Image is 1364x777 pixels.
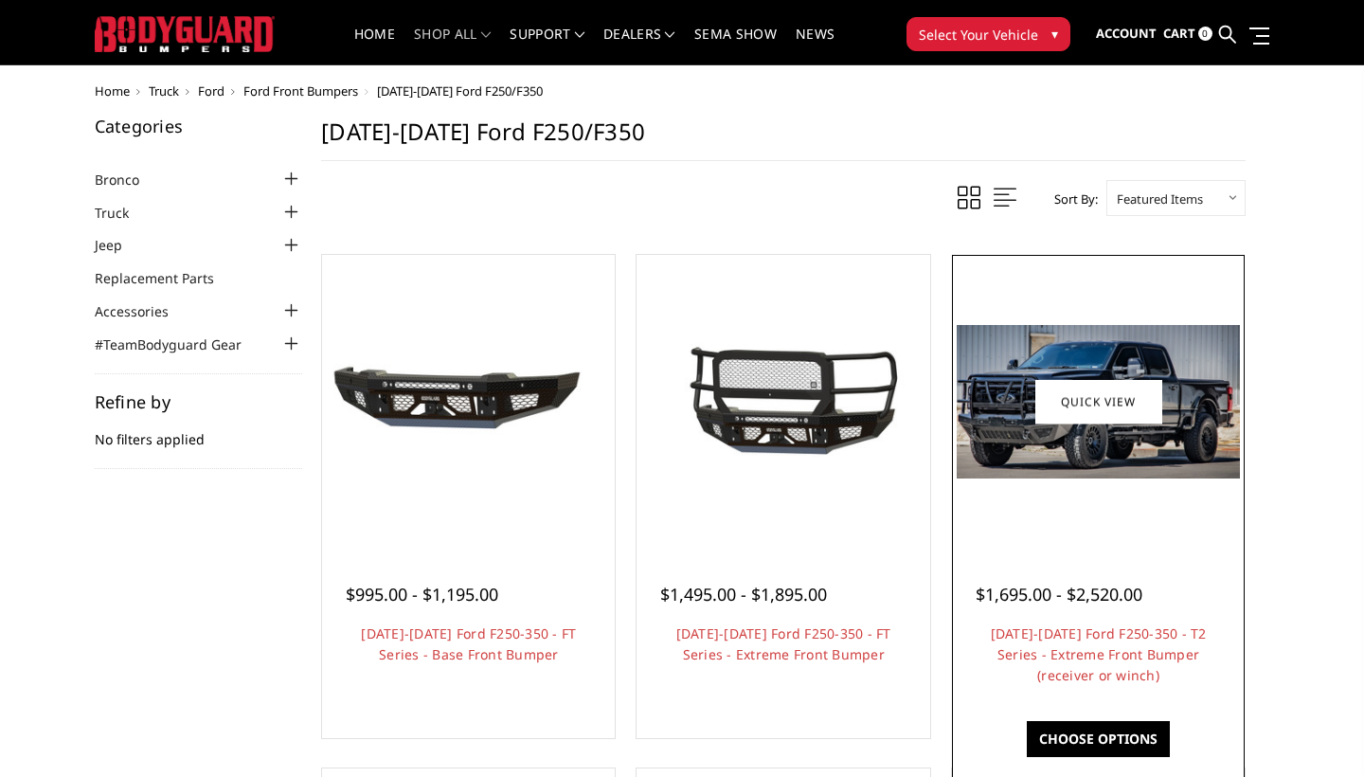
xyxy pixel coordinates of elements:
[95,268,238,288] a: Replacement Parts
[149,82,179,99] a: Truck
[660,583,827,605] span: $1,495.00 - $1,895.00
[327,335,610,468] img: 2023-2025 Ford F250-350 - FT Series - Base Front Bumper
[95,393,303,410] h5: Refine by
[991,624,1207,684] a: [DATE]-[DATE] Ford F250-350 - T2 Series - Extreme Front Bumper (receiver or winch)
[198,82,224,99] a: Ford
[906,17,1070,51] button: Select Your Vehicle
[1198,27,1212,41] span: 0
[95,117,303,135] h5: Categories
[361,624,576,663] a: [DATE]-[DATE] Ford F250-350 - FT Series - Base Front Bumper
[321,117,1246,161] h1: [DATE]-[DATE] Ford F250/F350
[414,27,491,64] a: shop all
[1051,24,1058,44] span: ▾
[95,334,265,354] a: #TeamBodyguard Gear
[346,583,498,605] span: $995.00 - $1,195.00
[1096,25,1157,42] span: Account
[957,260,1240,543] a: 2023-2026 Ford F250-350 - T2 Series - Extreme Front Bumper (receiver or winch) 2023-2026 Ford F25...
[957,325,1240,479] img: 2023-2026 Ford F250-350 - T2 Series - Extreme Front Bumper (receiver or winch)
[1027,721,1170,757] a: Choose Options
[95,16,275,51] img: BODYGUARD BUMPERS
[377,82,543,99] span: [DATE]-[DATE] Ford F250/F350
[95,301,192,321] a: Accessories
[354,27,395,64] a: Home
[1163,9,1212,60] a: Cart 0
[1269,686,1364,777] iframe: Chat Widget
[796,27,835,64] a: News
[95,393,303,469] div: No filters applied
[1035,379,1162,424] a: Quick view
[510,27,584,64] a: Support
[676,624,891,663] a: [DATE]-[DATE] Ford F250-350 - FT Series - Extreme Front Bumper
[95,203,153,223] a: Truck
[1163,25,1195,42] span: Cart
[1044,185,1098,213] label: Sort By:
[95,170,163,190] a: Bronco
[976,583,1142,605] span: $1,695.00 - $2,520.00
[95,235,146,255] a: Jeep
[95,82,130,99] a: Home
[243,82,358,99] a: Ford Front Bumpers
[641,260,924,543] a: 2023-2026 Ford F250-350 - FT Series - Extreme Front Bumper 2023-2026 Ford F250-350 - FT Series - ...
[1096,9,1157,60] a: Account
[694,27,777,64] a: SEMA Show
[603,27,675,64] a: Dealers
[327,260,610,543] a: 2023-2025 Ford F250-350 - FT Series - Base Front Bumper
[919,25,1038,45] span: Select Your Vehicle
